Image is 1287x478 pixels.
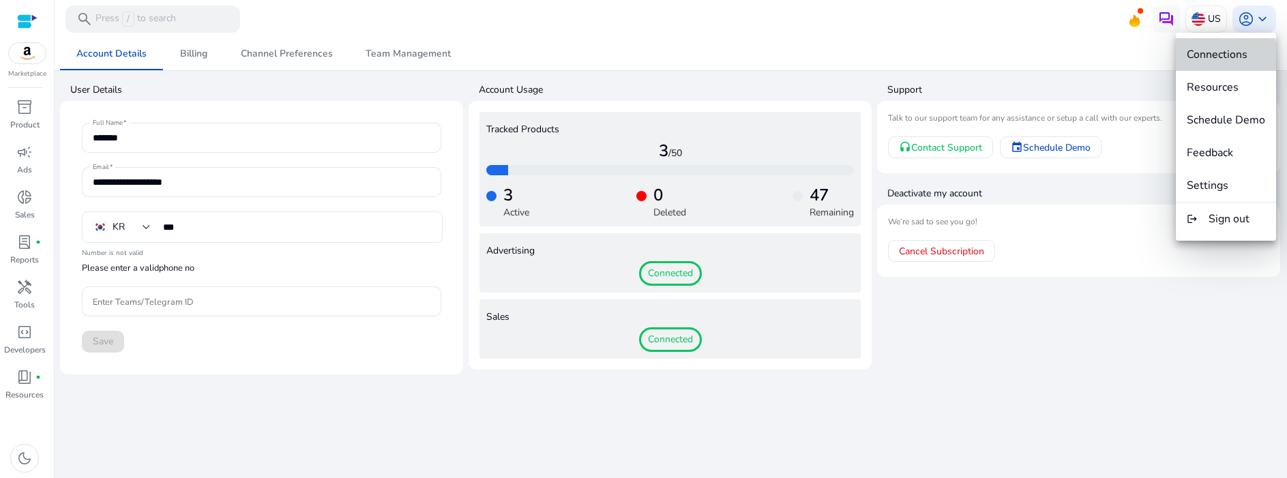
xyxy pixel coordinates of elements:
[1187,211,1198,227] mat-icon: logout
[1187,113,1265,128] span: Schedule Demo
[1187,80,1239,95] span: Resources
[1187,47,1247,62] span: Connections
[1187,178,1228,193] span: Settings
[1209,211,1249,226] span: Sign out
[1187,145,1233,160] span: Feedback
